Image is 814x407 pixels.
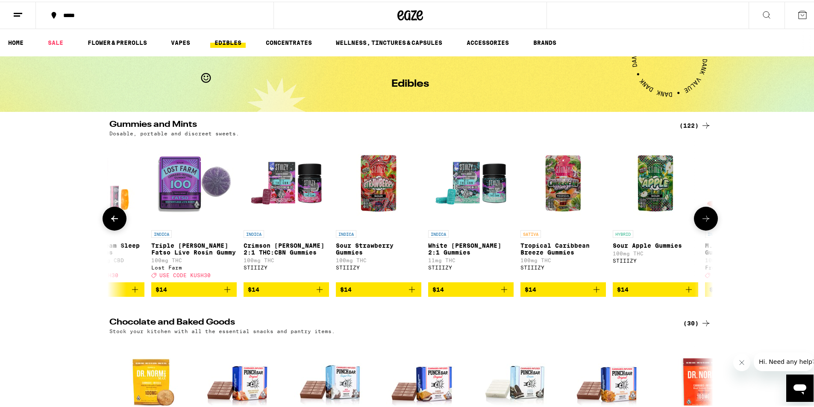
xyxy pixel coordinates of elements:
p: 100mg THC [520,256,606,261]
h2: Gummies and Mints [109,119,669,129]
button: Add to bag [520,281,606,295]
div: Lost Farm [151,263,237,269]
p: Triple [PERSON_NAME] Fatso Live Rosin Gummy [151,240,237,254]
p: Tropical Caribbean Breeze Gummies [520,240,606,254]
span: Hi. Need any help? [5,6,62,13]
button: Add to bag [336,281,421,295]
button: Add to bag [613,281,698,295]
img: STIIIZY - White Berry 2:1 Gummies [428,139,514,224]
a: FLOWER & PREROLLS [83,36,151,46]
a: Open page for Crimson Berry 2:1 THC:CBN Gummies from STIIIZY [244,139,329,281]
p: Crimson [PERSON_NAME] 2:1 THC:CBN Gummies [244,240,329,254]
p: Dosable, portable and discreet sweets. [109,129,239,135]
span: $14 [156,284,167,291]
p: 100mg THC [613,249,698,255]
h1: Edibles [391,77,429,88]
p: Stock your kitchen with all the essential snacks and pantry items. [109,327,335,332]
p: INDICA [705,228,726,236]
p: Sour Strawberry Gummies [336,240,421,254]
div: STIIIZY [428,263,514,269]
img: STIIIZY - Sour Strawberry Gummies [336,139,421,224]
button: Add to bag [705,281,790,295]
p: INDICA [428,228,449,236]
p: 100mg THC [705,256,790,261]
img: Lost Farm - Triple Berry Fatso Live Rosin Gummy [151,139,237,224]
p: INDICA [336,228,356,236]
a: EDIBLES [210,36,246,46]
iframe: Button to launch messaging window [786,373,814,400]
a: VAPES [167,36,194,46]
iframe: Close message [733,352,750,369]
a: (30) [683,316,711,327]
span: $14 [617,284,629,291]
span: $15 [709,284,721,291]
a: BRANDS [529,36,561,46]
p: 100mg THC [336,256,421,261]
a: Open page for White Berry 2:1 Gummies from STIIIZY [428,139,514,281]
div: STIIIZY [336,263,421,269]
button: Add to bag [244,281,329,295]
div: STIIIZY [520,263,606,269]
h2: Chocolate and Baked Goods [109,316,669,327]
div: STIIIZY [244,263,329,269]
a: CONCENTRATES [262,36,316,46]
p: M.Y. SLEEP 5:2:2 Gummies [705,240,790,254]
p: Sour Apple Gummies [613,240,698,247]
img: STIIIZY - Sour Apple Gummies [613,139,698,224]
span: USE CODE KUSH30 [713,271,764,276]
span: $14 [432,284,444,291]
img: STIIIZY - Tropical Caribbean Breeze Gummies [520,139,606,224]
div: Froot [705,263,790,269]
span: $14 [525,284,536,291]
button: Add to bag [151,281,237,295]
a: WELLNESS, TINCTURES & CAPSULES [332,36,447,46]
a: HOME [4,36,28,46]
span: $14 [340,284,352,291]
p: White [PERSON_NAME] 2:1 Gummies [428,240,514,254]
p: 100mg THC [244,256,329,261]
p: SATIVA [520,228,541,236]
a: Open page for Sour Apple Gummies from STIIIZY [613,139,698,281]
a: (122) [679,119,711,129]
img: Froot - M.Y. SLEEP 5:2:2 Gummies [705,139,790,224]
p: 100mg THC [151,256,237,261]
a: SALE [44,36,68,46]
iframe: Message from company [754,351,814,369]
div: STIIIZY [613,256,698,262]
a: Open page for Sour Strawberry Gummies from STIIIZY [336,139,421,281]
a: Open page for M.Y. SLEEP 5:2:2 Gummies from Froot [705,139,790,281]
a: ACCESSORIES [462,36,513,46]
a: Open page for Triple Berry Fatso Live Rosin Gummy from Lost Farm [151,139,237,281]
a: Open page for Tropical Caribbean Breeze Gummies from STIIIZY [520,139,606,281]
p: INDICA [151,228,172,236]
p: 11mg THC [428,256,514,261]
span: USE CODE KUSH30 [159,271,211,276]
span: $14 [248,284,259,291]
p: HYBRID [613,228,633,236]
p: INDICA [244,228,264,236]
img: STIIIZY - Crimson Berry 2:1 THC:CBN Gummies [244,139,329,224]
button: Add to bag [428,281,514,295]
